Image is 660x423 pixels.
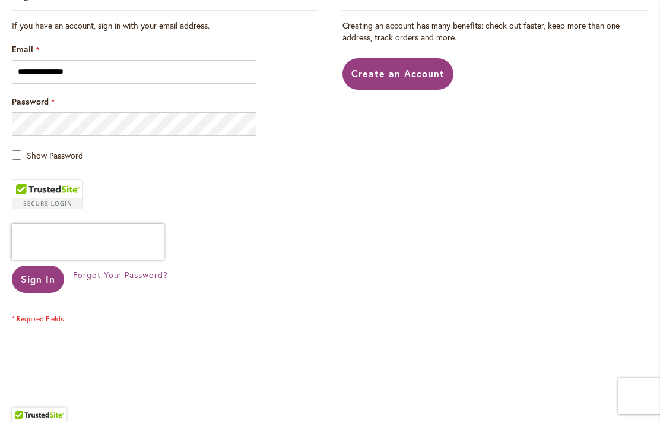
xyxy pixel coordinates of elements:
[12,266,64,293] button: Sign In
[21,273,55,286] span: Sign In
[12,20,318,32] div: If you have an account, sign in with your email address.
[27,150,83,162] span: Show Password
[342,20,648,44] p: Creating an account has many benefits: check out faster, keep more than one address, track orders...
[342,59,453,90] a: Create an Account
[12,225,164,260] iframe: reCAPTCHA
[73,270,168,282] a: Forgot Your Password?
[12,44,33,55] span: Email
[12,180,83,210] div: TrustedSite Certified
[351,68,445,80] span: Create an Account
[12,96,49,108] span: Password
[9,381,42,414] iframe: Launch Accessibility Center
